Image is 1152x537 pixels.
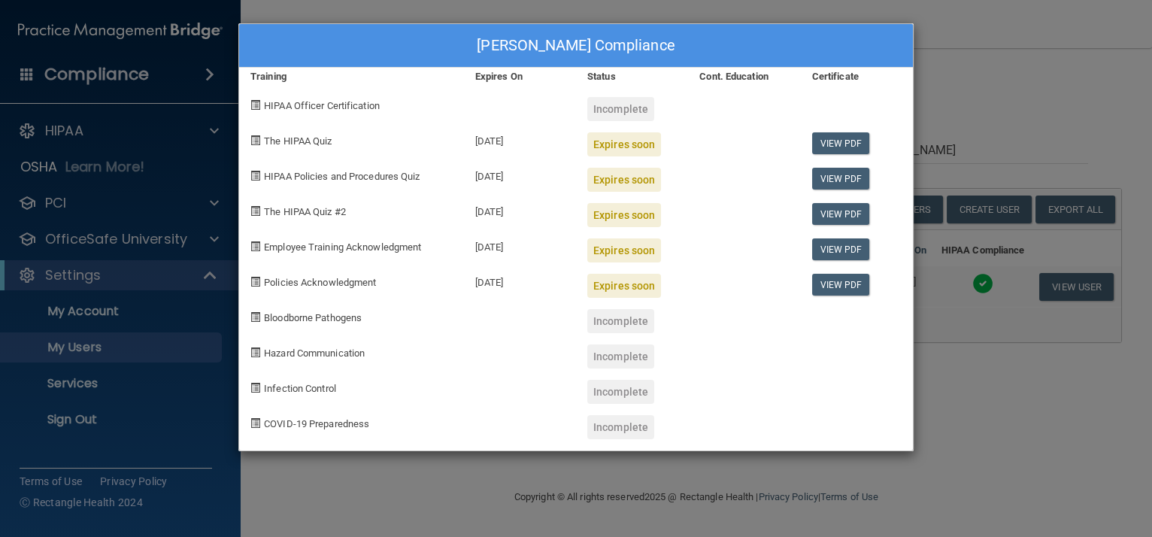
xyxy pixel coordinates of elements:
div: Expires On [464,68,576,86]
a: View PDF [812,274,870,296]
div: Cont. Education [688,68,800,86]
span: Hazard Communication [264,347,365,359]
div: Incomplete [587,97,654,121]
a: View PDF [812,168,870,190]
span: HIPAA Policies and Procedures Quiz [264,171,420,182]
span: The HIPAA Quiz [264,135,332,147]
div: Status [576,68,688,86]
div: [PERSON_NAME] Compliance [239,24,913,68]
div: Incomplete [587,380,654,404]
span: COVID-19 Preparedness [264,418,369,429]
div: Training [239,68,464,86]
div: Incomplete [587,344,654,369]
span: Employee Training Acknowledgment [264,241,421,253]
div: Expires soon [587,132,661,156]
span: Infection Control [264,383,336,394]
div: [DATE] [464,156,576,192]
div: [DATE] [464,192,576,227]
span: The HIPAA Quiz #2 [264,206,346,217]
div: Expires soon [587,203,661,227]
span: Bloodborne Pathogens [264,312,362,323]
a: View PDF [812,238,870,260]
div: [DATE] [464,121,576,156]
div: Expires soon [587,238,661,262]
span: Policies Acknowledgment [264,277,376,288]
div: [DATE] [464,262,576,298]
a: View PDF [812,132,870,154]
div: Expires soon [587,274,661,298]
div: Incomplete [587,415,654,439]
div: Certificate [801,68,913,86]
span: HIPAA Officer Certification [264,100,380,111]
div: Incomplete [587,309,654,333]
div: Expires soon [587,168,661,192]
div: [DATE] [464,227,576,262]
a: View PDF [812,203,870,225]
